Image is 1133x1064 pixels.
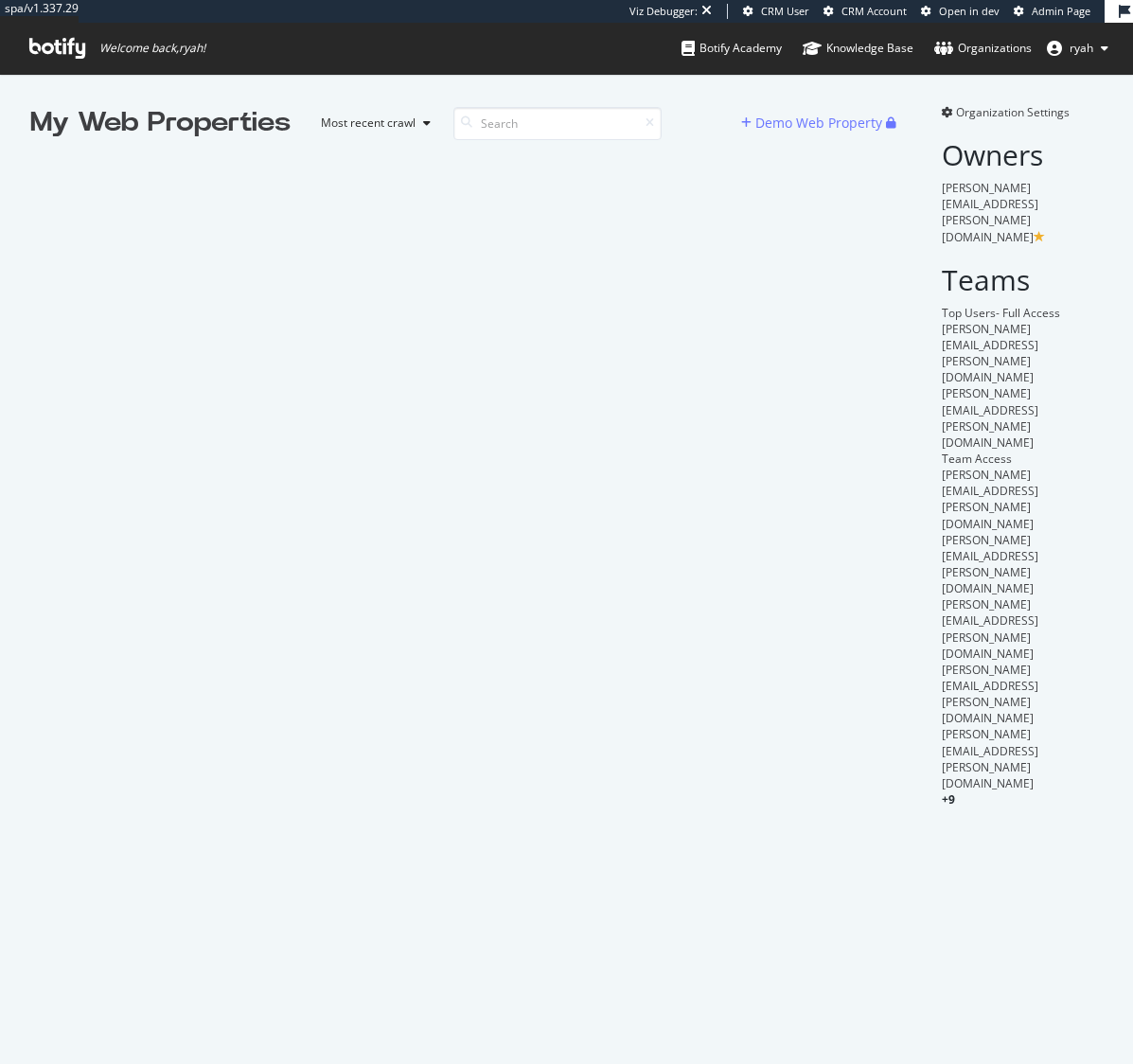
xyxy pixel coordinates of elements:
[453,107,662,140] input: Search
[629,4,698,19] div: Viz Debugger:
[1014,4,1090,19] a: Admin Page
[942,264,1103,295] h2: Teams
[939,4,1000,18] span: Open in dev
[942,180,1038,244] span: [PERSON_NAME][EMAIL_ADDRESS][PERSON_NAME][DOMAIN_NAME]
[942,321,1038,385] span: [PERSON_NAME][EMAIL_ADDRESS][PERSON_NAME][DOMAIN_NAME]
[306,108,438,138] button: Most recent crawl
[956,104,1070,120] span: Organization Settings
[942,305,1103,321] div: Top Users- Full Access
[1032,4,1090,18] span: Admin Page
[741,108,886,138] button: Demo Web Property
[942,662,1038,726] span: [PERSON_NAME][EMAIL_ADDRESS][PERSON_NAME][DOMAIN_NAME]
[1070,40,1093,56] span: ryah
[942,532,1038,596] span: [PERSON_NAME][EMAIL_ADDRESS][PERSON_NAME][DOMAIN_NAME]
[321,117,416,129] div: Most recent crawl
[841,4,907,18] span: CRM Account
[1032,33,1124,63] button: ryah
[30,104,291,142] div: My Web Properties
[682,39,782,58] div: Botify Academy
[803,39,913,58] div: Knowledge Base
[942,596,1038,661] span: [PERSON_NAME][EMAIL_ADDRESS][PERSON_NAME][DOMAIN_NAME]
[942,467,1038,531] span: [PERSON_NAME][EMAIL_ADDRESS][PERSON_NAME][DOMAIN_NAME]
[99,41,205,56] span: Welcome back, ryah !
[942,726,1038,790] span: [PERSON_NAME][EMAIL_ADDRESS][PERSON_NAME][DOMAIN_NAME]
[761,4,809,18] span: CRM User
[682,23,782,74] a: Botify Academy
[942,791,955,807] span: + 9
[743,4,809,19] a: CRM User
[823,4,907,19] a: CRM Account
[803,23,913,74] a: Knowledge Base
[755,114,882,133] div: Demo Web Property
[934,23,1032,74] a: Organizations
[942,385,1038,450] span: [PERSON_NAME][EMAIL_ADDRESS][PERSON_NAME][DOMAIN_NAME]
[942,451,1103,467] div: Team Access
[921,4,1000,19] a: Open in dev
[942,139,1103,170] h2: Owners
[741,115,886,131] a: Demo Web Property
[934,39,1032,58] div: Organizations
